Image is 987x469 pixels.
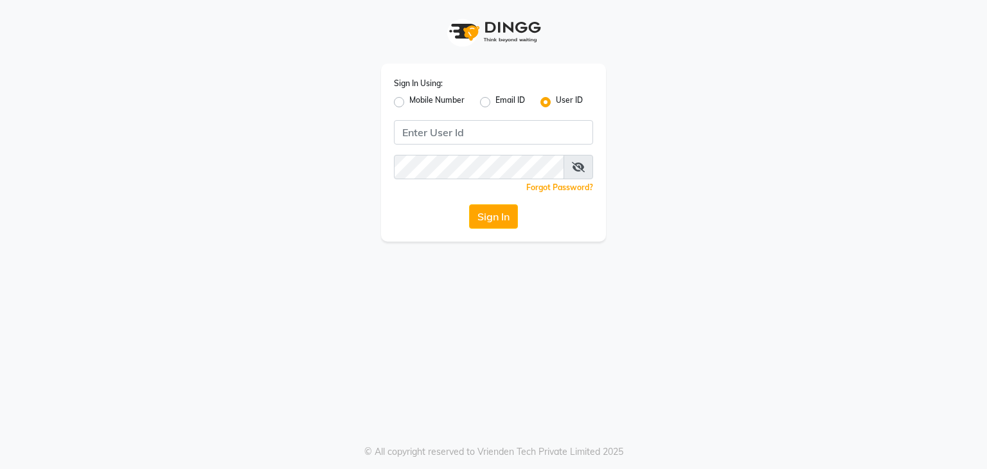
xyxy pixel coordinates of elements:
[409,94,465,110] label: Mobile Number
[394,120,593,145] input: Username
[394,155,564,179] input: Username
[469,204,518,229] button: Sign In
[495,94,525,110] label: Email ID
[556,94,583,110] label: User ID
[394,78,443,89] label: Sign In Using:
[442,13,545,51] img: logo1.svg
[526,182,593,192] a: Forgot Password?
